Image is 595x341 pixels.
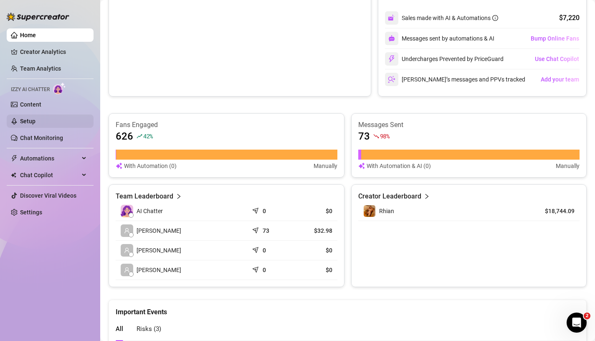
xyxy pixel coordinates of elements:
[11,86,50,94] span: Izzy AI Chatter
[143,132,153,140] span: 42 %
[137,133,142,139] span: rise
[537,207,575,215] article: $18,744.09
[20,209,42,216] a: Settings
[534,52,580,66] button: Use Chat Copilot
[358,161,365,170] img: svg%3e
[385,52,504,66] div: Undercharges Prevented by PriceGuard
[424,191,430,201] span: right
[402,13,498,23] div: Sales made with AI & Automations
[263,226,269,235] article: 73
[531,35,579,42] span: Bump Online Fans
[298,246,332,254] article: $0
[298,226,332,235] article: $32.98
[358,120,580,130] article: Messages Sent
[116,130,133,143] article: 626
[252,225,261,234] span: send
[541,76,579,83] span: Add your team
[124,228,130,234] span: user
[20,118,35,125] a: Setup
[385,32,494,45] div: Messages sent by automations & AI
[20,192,76,199] a: Discover Viral Videos
[137,246,181,255] span: [PERSON_NAME]
[492,15,498,21] span: info-circle
[567,313,587,333] iframe: Intercom live chat
[530,32,580,45] button: Bump Online Fans
[124,161,177,170] article: With Automation (0)
[584,313,590,319] span: 2
[137,226,181,235] span: [PERSON_NAME]
[20,152,79,165] span: Automations
[124,247,130,253] span: user
[380,132,390,140] span: 98 %
[20,101,41,108] a: Content
[373,133,379,139] span: fall
[263,207,266,215] article: 0
[367,161,431,170] article: With Automation & AI (0)
[137,325,161,333] span: Risks ( 3 )
[556,161,580,170] article: Manually
[20,135,63,141] a: Chat Monitoring
[11,155,18,162] span: thunderbolt
[358,191,421,201] article: Creator Leaderboard
[314,161,337,170] article: Manually
[137,206,163,216] span: AI Chatter
[11,172,16,178] img: Chat Copilot
[137,265,181,275] span: [PERSON_NAME]
[20,45,87,59] a: Creator Analytics
[263,266,266,274] article: 0
[116,161,122,170] img: svg%3e
[121,205,133,217] img: izzy-ai-chatter-avatar-DDCN_rTZ.svg
[7,13,69,21] img: logo-BBDzfeDw.svg
[263,246,266,254] article: 0
[298,266,332,274] article: $0
[116,191,173,201] article: Team Leaderboard
[388,14,395,22] img: svg%3e
[116,120,337,130] article: Fans Engaged
[385,73,525,86] div: [PERSON_NAME]’s messages and PPVs tracked
[379,208,394,214] span: Rhian
[388,35,395,42] img: svg%3e
[252,206,261,214] span: send
[20,32,36,38] a: Home
[559,13,580,23] div: $7,220
[53,82,66,94] img: AI Chatter
[535,56,579,62] span: Use Chat Copilot
[124,267,130,273] span: user
[358,130,370,143] article: 73
[116,300,580,317] div: Important Events
[252,245,261,253] span: send
[388,55,395,63] img: svg%3e
[298,207,332,215] article: $0
[176,191,182,201] span: right
[364,205,375,217] img: Rhian
[116,325,123,333] span: All
[20,65,61,72] a: Team Analytics
[252,265,261,273] span: send
[540,73,580,86] button: Add your team
[388,76,395,83] img: svg%3e
[20,168,79,182] span: Chat Copilot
